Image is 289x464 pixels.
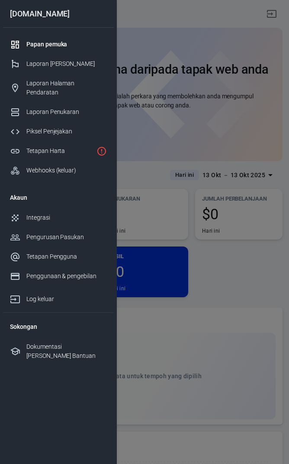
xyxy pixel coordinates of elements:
[3,161,114,180] a: Webhooks (keluar)
[3,286,114,309] a: Log keluar
[3,102,114,122] a: Laporan Penukaran
[26,234,84,240] font: Pengurusan Pasukan
[26,128,72,135] font: Piksel Penjejakan
[10,323,37,330] font: Sokongan
[26,273,96,279] font: Penggunaan & pengebilan
[10,9,70,18] font: [DOMAIN_NAME]
[10,194,27,201] font: Akaun
[3,35,114,54] a: Papan pemuka
[3,141,114,161] a: Tetapan Harta
[3,54,114,74] a: Laporan [PERSON_NAME]
[26,60,95,67] font: Laporan [PERSON_NAME]
[96,146,107,156] svg: Hartanah belum dipasang lagi
[3,266,114,286] a: Penggunaan & pengebilan
[3,208,114,227] a: Integrasi
[26,147,65,154] font: Tetapan Harta
[26,167,76,174] font: Webhooks (keluar)
[26,343,96,359] font: Dokumentasi [PERSON_NAME] Bantuan
[26,214,50,221] font: Integrasi
[26,80,74,96] font: Laporan Halaman Pendaratan
[3,247,114,266] a: Tetapan Pengguna
[3,227,114,247] a: Pengurusan Pasukan
[26,295,54,302] font: Log keluar
[26,108,79,115] font: Laporan Penukaran
[26,253,77,260] font: Tetapan Pengguna
[3,122,114,141] a: Piksel Penjejakan
[3,74,114,102] a: Laporan Halaman Pendaratan
[26,41,67,48] font: Papan pemuka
